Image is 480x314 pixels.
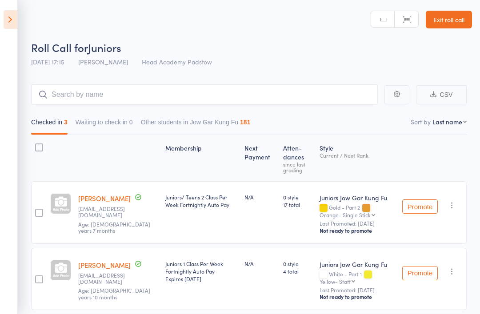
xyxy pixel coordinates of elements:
[320,227,395,234] div: Not ready to promote
[432,117,462,126] div: Last name
[78,57,128,66] span: [PERSON_NAME]
[142,57,212,66] span: Head Academy Padstow
[283,201,312,208] span: 17 total
[64,119,68,126] div: 3
[88,40,121,55] span: Juniors
[165,260,237,282] div: Juniors 1 Class Per Week Fortnightly Auto Pay
[316,139,399,177] div: Style
[283,267,312,275] span: 4 total
[78,206,136,219] small: cathydelimitros@hotmail.com
[416,85,467,104] button: CSV
[240,119,250,126] div: 181
[78,260,131,270] a: [PERSON_NAME]
[283,193,312,201] span: 0 style
[320,212,371,218] div: Orange- Single Stick
[165,193,237,208] div: Juniors/ Teens 2 Class Per Week Fortnightly Auto Pay
[31,84,378,105] input: Search by name
[78,272,136,285] small: Yanhong501@gmail.com
[320,204,395,218] div: Gold - Part 2
[320,260,395,269] div: Juniors Jow Gar Kung Fu
[426,11,472,28] a: Exit roll call
[76,114,133,135] button: Waiting to check in0
[320,293,395,300] div: Not ready to promote
[78,220,150,234] span: Age: [DEMOGRAPHIC_DATA] years 7 months
[241,139,280,177] div: Next Payment
[244,193,276,201] div: N/A
[411,117,431,126] label: Sort by
[78,286,150,300] span: Age: [DEMOGRAPHIC_DATA] years 10 months
[402,199,438,214] button: Promote
[31,40,88,55] span: Roll Call for
[162,139,241,177] div: Membership
[129,119,133,126] div: 0
[31,114,68,135] button: Checked in3
[31,57,64,66] span: [DATE] 17:15
[402,266,438,280] button: Promote
[244,260,276,267] div: N/A
[320,278,351,284] div: Yellow- Staff
[280,139,316,177] div: Atten­dances
[283,161,312,173] div: since last grading
[320,287,395,293] small: Last Promoted: [DATE]
[320,220,395,227] small: Last Promoted: [DATE]
[283,260,312,267] span: 0 style
[165,275,237,282] div: Expires [DATE]
[141,114,251,135] button: Other students in Jow Gar Kung Fu181
[320,152,395,158] div: Current / Next Rank
[320,271,395,284] div: White - Part 1
[78,194,131,203] a: [PERSON_NAME]
[320,193,395,202] div: Juniors Jow Gar Kung Fu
